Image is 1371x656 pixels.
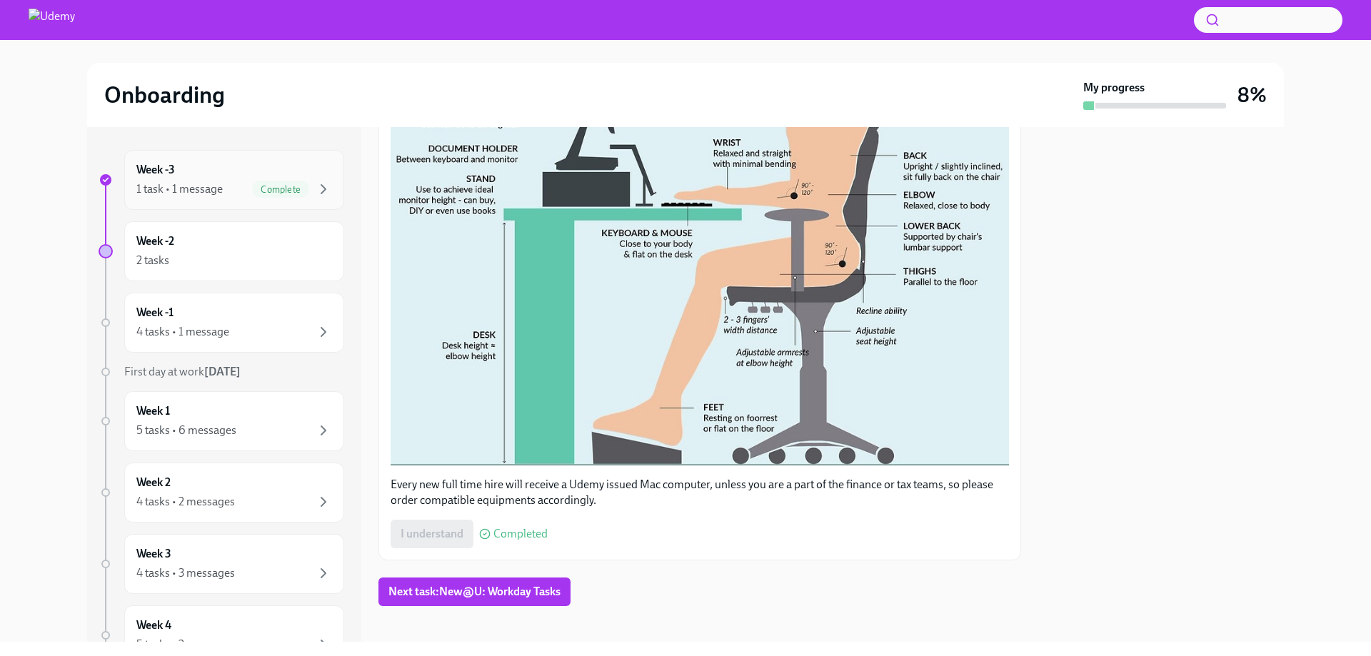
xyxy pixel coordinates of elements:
[204,365,241,378] strong: [DATE]
[136,403,170,419] h6: Week 1
[136,162,175,178] h6: Week -3
[136,494,235,510] div: 4 tasks • 2 messages
[136,305,174,321] h6: Week -1
[136,233,174,249] h6: Week -2
[99,221,344,281] a: Week -22 tasks
[1083,80,1145,96] strong: My progress
[136,253,169,268] div: 2 tasks
[99,293,344,353] a: Week -14 tasks • 1 message
[99,463,344,523] a: Week 24 tasks • 2 messages
[136,637,235,652] div: 5 tasks • 2 messages
[378,577,571,606] button: Next task:New@U: Workday Tasks
[104,81,225,109] h2: Onboarding
[388,585,561,599] span: Next task : New@U: Workday Tasks
[99,391,344,451] a: Week 15 tasks • 6 messages
[136,565,235,581] div: 4 tasks • 3 messages
[136,546,171,562] h6: Week 3
[391,477,1009,508] p: Every new full time hire will receive a Udemy issued Mac computer, unless you are a part of the f...
[136,475,171,490] h6: Week 2
[99,150,344,210] a: Week -31 task • 1 messageComplete
[493,528,548,540] span: Completed
[124,365,241,378] span: First day at work
[136,181,223,197] div: 1 task • 1 message
[99,534,344,594] a: Week 34 tasks • 3 messages
[29,9,75,31] img: Udemy
[1237,82,1267,108] h3: 8%
[136,617,171,633] h6: Week 4
[136,423,236,438] div: 5 tasks • 6 messages
[136,324,229,340] div: 4 tasks • 1 message
[252,184,309,195] span: Complete
[99,364,344,380] a: First day at work[DATE]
